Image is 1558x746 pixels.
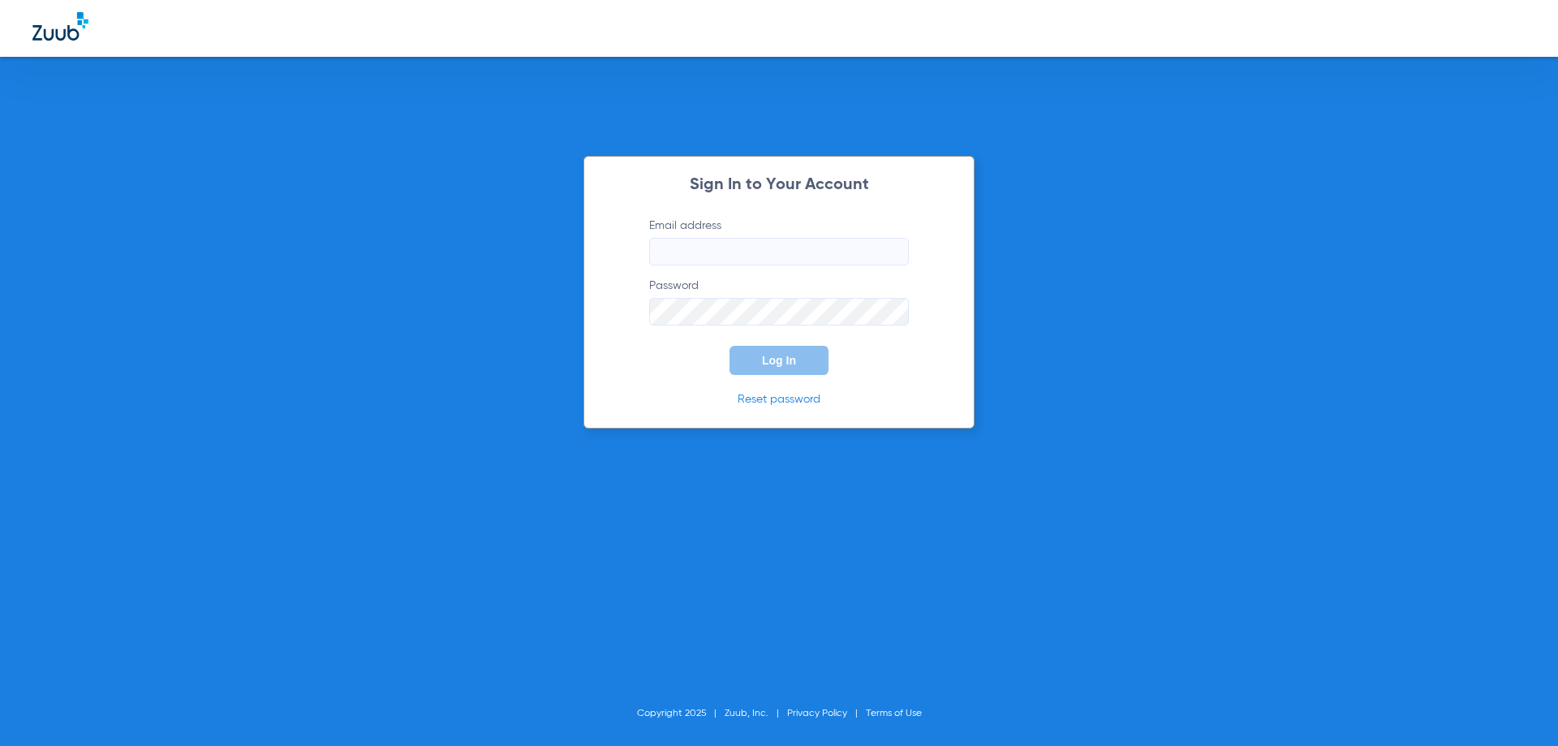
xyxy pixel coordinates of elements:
span: Log In [762,354,796,367]
input: Password [649,298,909,326]
li: Copyright 2025 [637,705,725,722]
a: Reset password [738,394,820,405]
a: Privacy Policy [787,709,847,718]
label: Email address [649,218,909,265]
a: Terms of Use [866,709,922,718]
button: Log In [730,346,828,375]
label: Password [649,278,909,326]
li: Zuub, Inc. [725,705,787,722]
input: Email address [649,238,909,265]
h2: Sign In to Your Account [625,177,933,193]
img: Zuub Logo [32,12,88,41]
